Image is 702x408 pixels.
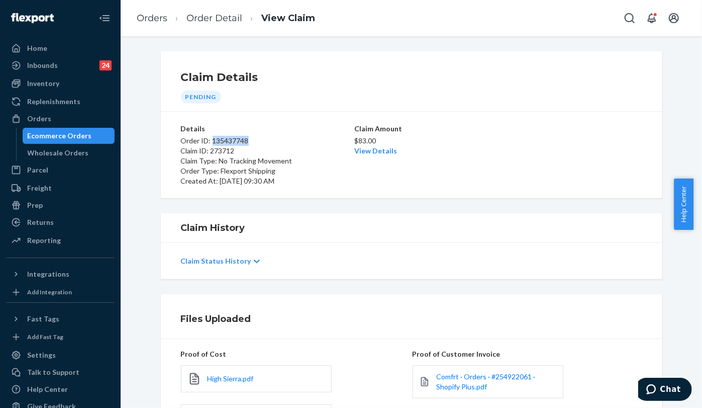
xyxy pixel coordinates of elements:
div: 24 [99,60,112,70]
a: Comfrt · Orders · #254922061 · Shopify Plus.pdf [436,372,557,392]
p: Proof of Customer Invoice [413,349,642,359]
a: View Claim [261,13,315,24]
a: Reporting [6,232,115,249]
div: Home [27,43,47,53]
h1: Claim Details [181,69,642,86]
button: Open Search Box [620,8,640,28]
p: Claim Amount [354,124,469,134]
a: Add Integration [6,286,115,298]
a: Parcel [6,162,115,178]
a: Home [6,40,115,56]
button: Talk to Support [6,364,115,380]
h1: Claim History [181,221,642,234]
p: Claim Status History [181,256,251,266]
div: Orders [27,114,51,124]
a: High Sierra.pdf [208,374,254,384]
button: Fast Tags [6,311,115,327]
div: Freight [27,183,52,193]
a: Settings [6,347,115,363]
p: Order Type: Flexport Shipping [181,166,352,176]
a: Freight [6,180,115,196]
a: Replenishments [6,94,115,110]
div: Ecommerce Orders [28,131,92,141]
button: Open notifications [642,8,662,28]
div: Reporting [27,235,61,246]
div: Inbounds [27,60,58,70]
a: Inbounds24 [6,57,115,73]
a: View Details [354,146,397,155]
div: Inventory [27,78,59,89]
div: Help Center [27,384,68,394]
div: Integrations [27,269,69,279]
a: Add Fast Tag [6,331,115,343]
p: Claim ID: 273712 [181,146,352,156]
button: Integrations [6,266,115,282]
div: Replenishments [27,97,80,107]
div: Parcel [27,165,48,175]
p: Proof of Cost [181,349,411,359]
a: Prep [6,197,115,213]
p: Order ID: 135437748 [181,136,352,146]
span: High Sierra.pdf [208,374,254,383]
img: Flexport logo [11,13,54,23]
ol: breadcrumbs [129,4,323,33]
p: Details [181,124,352,134]
span: Comfrt · Orders · #254922061 · Shopify Plus.pdf [436,372,535,391]
div: Talk to Support [27,367,79,377]
a: Order Detail [186,13,242,24]
h1: Files Uploaded [181,312,642,325]
div: Prep [27,200,43,210]
div: Add Integration [27,288,72,296]
a: Help Center [6,381,115,397]
a: Orders [137,13,167,24]
a: Orders [6,111,115,127]
p: $83.00 [354,136,469,146]
button: Help Center [674,179,693,230]
div: Returns [27,217,54,227]
div: Add Fast Tag [27,333,63,341]
a: Wholesale Orders [23,145,115,161]
div: Wholesale Orders [28,148,89,158]
div: Pending [181,91,221,103]
div: Fast Tags [27,314,59,324]
a: Returns [6,214,115,230]
p: Created At: [DATE] 09:30 AM [181,176,352,186]
a: Inventory [6,75,115,92]
iframe: Opens a widget where you can chat to one of our agents [638,378,692,403]
button: Open account menu [664,8,684,28]
button: Close Navigation [94,8,115,28]
a: Ecommerce Orders [23,128,115,144]
p: Claim Type: No Tracking Movement [181,156,352,166]
div: Settings [27,350,56,360]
